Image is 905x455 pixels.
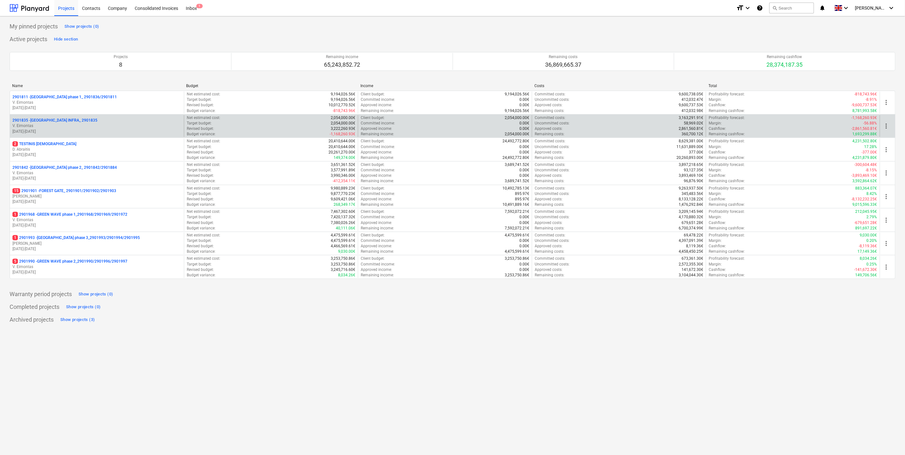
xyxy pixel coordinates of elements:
div: Show projects (0) [66,303,101,311]
p: Remaining income : [361,131,394,137]
p: Approved income : [361,243,392,249]
p: Margin : [709,191,722,197]
p: 2901835 - [GEOGRAPHIC_DATA] INFRA_ 2901835 [12,118,97,123]
p: Remaining costs : [535,202,564,207]
span: search [772,5,777,11]
p: Remaining income : [361,155,394,160]
p: 0.00€ [519,238,529,243]
p: Client budget : [361,138,385,144]
p: 360,700.12€ [682,131,703,137]
p: 2901901 - FOREST GATE_ 2901901/2901902/2901903 [12,188,116,194]
p: 2,861,560.81€ [679,126,703,131]
p: 891,697.22€ [856,226,877,231]
p: 0.00€ [519,214,529,220]
p: [PERSON_NAME] [12,194,181,199]
p: Revised budget : [187,126,214,131]
i: notifications [819,4,826,12]
p: Client budget : [361,233,385,238]
p: 883,364.07€ [856,186,877,191]
p: Committed income : [361,191,395,197]
p: Target budget : [187,121,212,126]
p: -9,600,737.53€ [852,102,877,108]
p: 17.28% [864,144,877,150]
p: Client budget : [361,115,385,121]
p: 2,054,000.00€ [331,115,355,121]
p: Remaining costs : [535,155,564,160]
p: 2,054,000.00€ [505,115,529,121]
p: -1,168,260.93€ [330,131,355,137]
p: Cashflow : [709,102,726,108]
p: Remaining costs : [535,178,564,184]
p: -8.91% [866,97,877,102]
p: 20,261,270.00€ [328,150,355,155]
button: Show projects (0) [77,289,115,299]
p: 2901990 - GREEN WAVE phase 2_2901990/2901996/2901997 [12,259,127,264]
p: Revised budget : [187,243,214,249]
p: 0.00€ [519,243,529,249]
p: Revised budget : [187,150,214,155]
p: Budget variance : [187,108,215,114]
div: Costs [534,84,703,88]
p: 9,030.00€ [860,233,877,238]
p: Projects [114,54,128,60]
p: 20,410,644.00€ [328,138,355,144]
span: more_vert [883,240,890,247]
div: Budget [186,84,355,88]
iframe: Chat Widget [873,424,905,455]
button: Show projects (0) [63,21,101,32]
p: 4,231,879.80€ [853,155,877,160]
p: 8,629,381.00€ [679,138,703,144]
p: 10,012,770.52€ [328,102,355,108]
p: -412,354.11€ [333,178,355,184]
p: 3,163,291.91€ [679,115,703,121]
p: 20,410,644.00€ [328,144,355,150]
p: Net estimated cost : [187,186,220,191]
p: Uncommitted costs : [535,168,569,173]
p: V. Eimontas [12,100,181,105]
p: 0.20% [867,238,877,243]
p: Approved costs : [535,102,562,108]
p: Revised budget : [187,173,214,178]
p: -377.00€ [862,150,877,155]
p: [DATE] - [DATE] [12,223,181,228]
p: 1,693,299.88€ [853,131,877,137]
p: Revised budget : [187,220,214,226]
p: 268,349.17€ [334,202,355,207]
span: 5 [12,259,18,264]
p: 3,222,260.93€ [331,126,355,131]
div: Show projects (0) [64,23,99,30]
div: Name [12,84,181,88]
p: 0.00€ [519,121,529,126]
p: [DATE] - [DATE] [12,129,181,134]
button: Show projects (0) [64,302,102,312]
p: Target budget : [187,97,212,102]
span: more_vert [883,216,890,224]
p: Approved costs : [535,220,562,226]
p: 377.00€ [689,150,703,155]
p: -3,893,469.10€ [852,173,877,178]
p: 3,577,991.89€ [331,168,355,173]
p: Remaining income [324,54,360,60]
p: 412,032.47€ [682,97,703,102]
p: D. Abraitis [12,147,181,152]
p: Committed income : [361,168,395,173]
p: 3,209,145.94€ [679,209,703,214]
p: [DATE] - [DATE] [12,270,181,275]
span: more_vert [883,99,890,106]
p: 2,054,000.00€ [505,131,529,137]
p: Margin : [709,168,722,173]
p: 679,651.28€ [682,220,703,226]
p: Budget variance : [187,202,215,207]
p: Remaining cashflow : [709,226,745,231]
p: 8,133,128.22€ [679,197,703,202]
p: 0.00€ [519,150,529,155]
p: Margin : [709,97,722,102]
p: 3,592,864.62€ [853,178,877,184]
p: -8,132,232.25€ [852,197,877,202]
p: Net estimated cost : [187,209,220,214]
p: 412,032.98€ [682,108,703,114]
p: 0.00€ [519,126,529,131]
p: Profitability forecast : [709,233,745,238]
p: Target budget : [187,144,212,150]
p: 212,045.95€ [856,209,877,214]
